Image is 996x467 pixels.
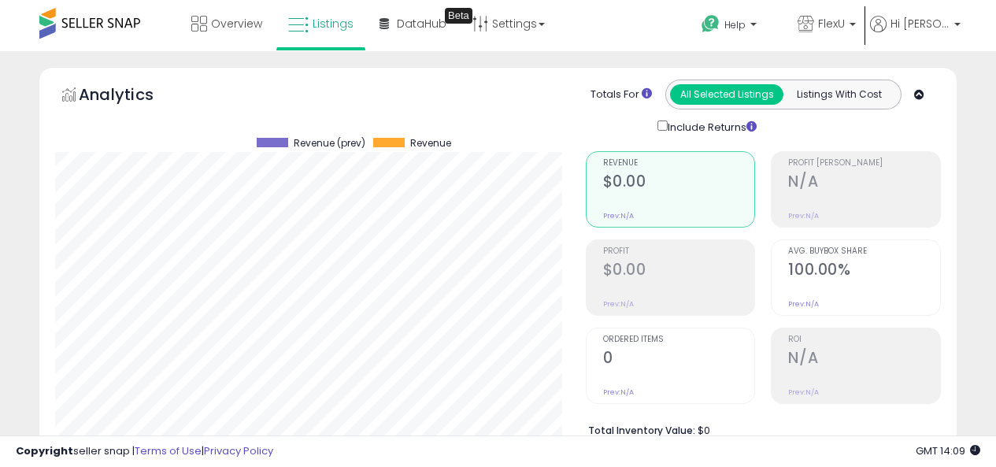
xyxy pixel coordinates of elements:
h2: N/A [788,349,940,370]
span: Listings [313,16,354,32]
h2: 100.00% [788,261,940,282]
a: Hi [PERSON_NAME] [870,16,961,51]
button: All Selected Listings [670,84,783,105]
div: seller snap | | [16,444,273,459]
small: Prev: N/A [788,387,819,397]
div: Totals For [591,87,652,102]
h2: 0 [603,349,755,370]
button: Listings With Cost [783,84,896,105]
li: $0 [588,420,929,439]
h5: Analytics [79,83,184,109]
a: Privacy Policy [204,443,273,458]
h2: N/A [788,172,940,194]
h2: $0.00 [603,261,755,282]
a: Terms of Use [135,443,202,458]
span: Overview [211,16,262,32]
span: Profit [603,247,755,256]
span: ROI [788,335,940,344]
span: Help [724,18,746,32]
span: Profit [PERSON_NAME] [788,159,940,168]
small: Prev: N/A [603,387,634,397]
small: Prev: N/A [603,299,634,309]
i: Get Help [701,14,720,34]
span: Avg. Buybox Share [788,247,940,256]
span: FlexU [818,16,845,32]
span: Ordered Items [603,335,755,344]
small: Prev: N/A [603,211,634,221]
span: Revenue (prev) [294,138,365,149]
span: 2025-10-6 14:09 GMT [916,443,980,458]
strong: Copyright [16,443,73,458]
span: Revenue [410,138,451,149]
span: Hi [PERSON_NAME] [890,16,950,32]
span: Revenue [603,159,755,168]
small: Prev: N/A [788,211,819,221]
span: DataHub [397,16,446,32]
h2: $0.00 [603,172,755,194]
a: Help [689,2,783,51]
div: Include Returns [646,117,776,135]
small: Prev: N/A [788,299,819,309]
div: Tooltip anchor [445,8,472,24]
